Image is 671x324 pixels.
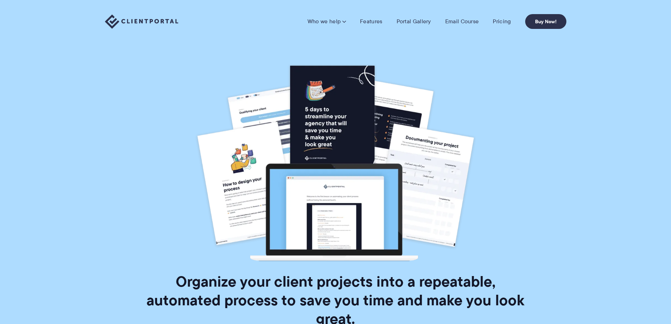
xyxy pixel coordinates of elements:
[445,18,479,25] a: Email Course
[493,18,511,25] a: Pricing
[307,18,346,25] a: Who we help
[525,14,566,29] a: Buy Now!
[360,18,382,25] a: Features
[397,18,431,25] a: Portal Gallery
